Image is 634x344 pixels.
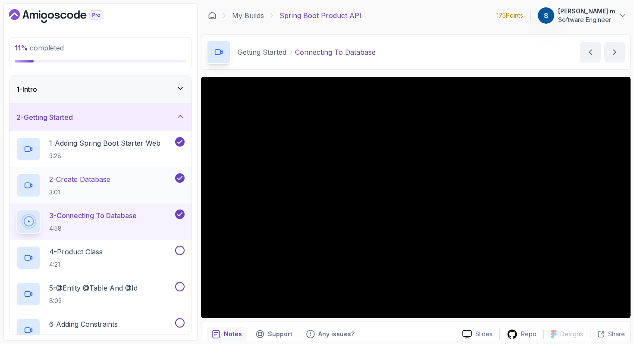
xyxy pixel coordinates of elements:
p: 4:58 [49,224,137,233]
button: 2-Getting Started [9,103,191,131]
button: 4-Product Class4:21 [16,246,185,270]
p: 6 - Adding Constraints [49,319,118,329]
p: 5 - @Entity @Table And @Id [49,283,138,293]
a: Slides [455,330,499,339]
button: 1-Adding Spring Boot Starter Web3:28 [16,137,185,161]
p: Any issues? [318,330,355,338]
p: Support [268,330,292,338]
a: My Builds [232,10,264,21]
p: Notes [224,330,242,338]
h3: 1 - Intro [16,84,37,94]
a: Dashboard [208,11,217,20]
p: Connecting To Database [295,47,376,57]
p: 4:21 [49,260,103,269]
h3: 2 - Getting Started [16,112,73,122]
button: 3-Connecting To Database4:58 [16,210,185,234]
button: notes button [207,327,247,341]
p: 3 - Connecting To Database [49,210,137,221]
p: Repo [521,330,537,338]
p: Getting Started [238,47,286,57]
p: Software Engineer [558,16,615,24]
p: 7:31 [49,333,118,341]
p: 3:01 [49,188,110,197]
p: Spring Boot Product API [279,10,361,21]
span: 11 % [15,44,28,52]
p: 4 - Product Class [49,247,103,257]
button: previous content [580,42,601,63]
p: 1 - Adding Spring Boot Starter Web [49,138,160,148]
a: Repo [500,329,543,340]
p: 2 - Create Database [49,174,110,185]
a: Dashboard [9,9,123,23]
button: user profile image[PERSON_NAME] mSoftware Engineer [537,7,627,24]
button: Feedback button [301,327,360,341]
button: 1-Intro [9,75,191,103]
button: Support button [251,327,298,341]
button: 6-Adding Constraints7:31 [16,318,185,342]
span: completed [15,44,64,52]
p: 8:03 [49,297,138,305]
p: Designs [560,330,583,338]
p: Slides [475,330,493,338]
iframe: 3 - Connecting to Database [201,77,631,318]
p: Share [608,330,625,338]
button: 2-Create Database3:01 [16,173,185,197]
button: Share [590,330,625,338]
p: [PERSON_NAME] m [558,7,615,16]
button: next content [604,42,625,63]
button: 5-@Entity @Table And @Id8:03 [16,282,185,306]
img: user profile image [538,7,554,24]
p: 3:28 [49,152,160,160]
p: 175 Points [496,11,523,20]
